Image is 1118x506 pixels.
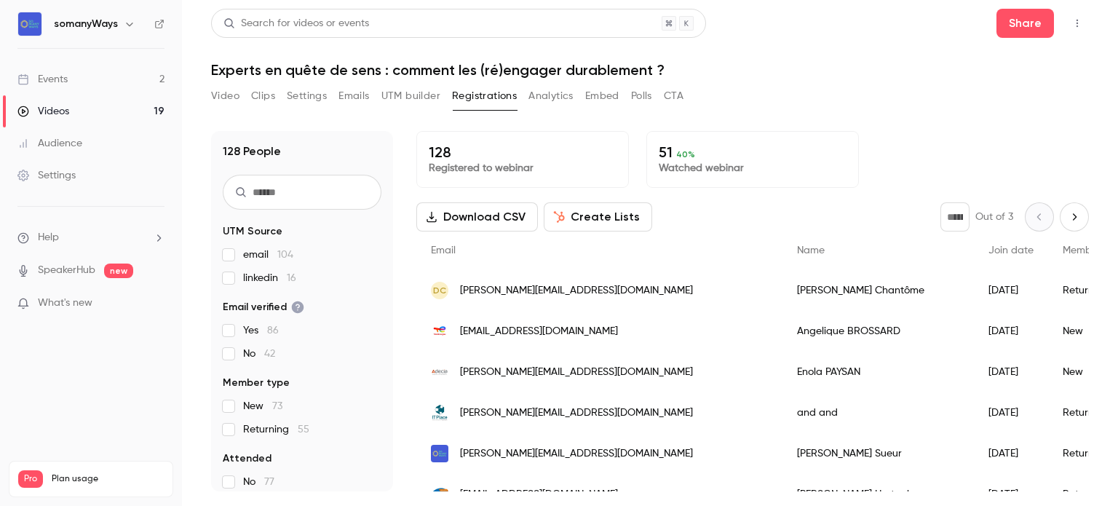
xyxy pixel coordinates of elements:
img: somanyways.co [431,445,448,462]
button: UTM builder [381,84,440,108]
li: help-dropdown-opener [17,230,164,245]
span: Returning [243,422,309,437]
div: Angelique BROSSARD [782,311,974,352]
button: Top Bar Actions [1066,12,1089,35]
p: Registered to webinar [429,161,617,175]
div: [DATE] [974,311,1048,352]
span: What's new [38,296,92,311]
span: new [104,264,133,278]
span: 73 [272,401,282,411]
span: Name [797,245,825,256]
h1: Experts en quête de sens : comment les (ré)engager durablement ? [211,61,1089,79]
div: [DATE] [974,352,1048,392]
div: Search for videos or events [223,16,369,31]
div: and and [782,392,974,433]
span: 42 [264,349,275,359]
span: [EMAIL_ADDRESS][DOMAIN_NAME] [460,324,618,339]
span: Attended [223,451,271,466]
div: [DATE] [974,392,1048,433]
div: [DATE] [974,270,1048,311]
button: Clips [251,84,275,108]
span: Yes [243,323,279,338]
div: Videos [17,104,69,119]
button: Registrations [452,84,517,108]
span: [PERSON_NAME][EMAIL_ADDRESS][DOMAIN_NAME] [460,406,693,421]
img: pno.totalenergies.com [431,323,448,340]
button: Create Lists [544,202,652,232]
div: Audience [17,136,82,151]
button: Analytics [528,84,574,108]
img: chu-montpellier.fr [431,486,448,503]
img: adecia.fr [431,363,448,381]
span: 77 [264,477,274,487]
img: gdsmc.be [431,404,448,422]
span: 104 [277,250,293,260]
span: Pro [18,470,43,488]
button: Polls [631,84,652,108]
span: [PERSON_NAME][EMAIL_ADDRESS][DOMAIN_NAME] [460,365,693,380]
span: [EMAIL_ADDRESS][DOMAIN_NAME] [460,487,618,502]
button: Download CSV [416,202,538,232]
div: Enola PAYSAN [782,352,974,392]
div: [PERSON_NAME] Sueur [782,433,974,474]
span: No [243,347,275,361]
button: Embed [585,84,619,108]
span: [PERSON_NAME][EMAIL_ADDRESS][DOMAIN_NAME] [460,446,693,462]
span: Member type [223,376,290,390]
p: 51 [659,143,847,161]
div: Events [17,72,68,87]
div: [DATE] [974,433,1048,474]
span: No [243,475,274,489]
span: [PERSON_NAME][EMAIL_ADDRESS][DOMAIN_NAME] [460,283,693,299]
span: Email verified [223,300,304,315]
span: UTM Source [223,224,282,239]
div: [PERSON_NAME] Chantôme [782,270,974,311]
p: 128 [429,143,617,161]
span: New [243,399,282,414]
button: Next page [1060,202,1089,232]
span: email [243,248,293,262]
span: Join date [988,245,1034,256]
span: Email [431,245,456,256]
span: 16 [287,273,296,283]
span: 55 [298,424,309,435]
div: Settings [17,168,76,183]
span: DC [433,284,446,297]
p: Watched webinar [659,161,847,175]
button: Settings [287,84,327,108]
span: Help [38,230,59,245]
button: Share [996,9,1054,38]
span: 86 [267,325,279,336]
span: 40 % [676,149,695,159]
button: Video [211,84,239,108]
span: linkedin [243,271,296,285]
img: somanyWays [18,12,41,36]
button: Emails [338,84,369,108]
h1: 128 People [223,143,281,160]
p: Out of 3 [975,210,1013,224]
h6: somanyWays [54,17,118,31]
a: SpeakerHub [38,263,95,278]
span: Plan usage [52,473,164,485]
button: CTA [664,84,683,108]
